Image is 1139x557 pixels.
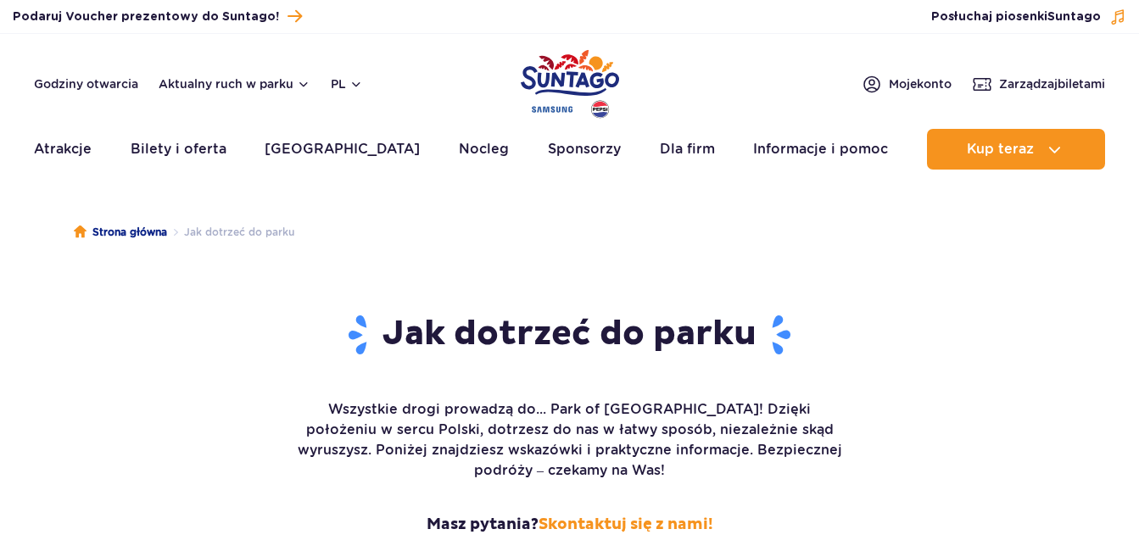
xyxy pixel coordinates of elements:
[972,74,1105,94] a: Zarządzajbiletami
[931,8,1101,25] span: Posłuchaj piosenki
[1047,11,1101,23] span: Suntago
[967,142,1034,157] span: Kup teraz
[167,224,294,241] li: Jak dotrzeć do parku
[862,74,952,94] a: Mojekonto
[927,129,1105,170] button: Kup teraz
[265,129,420,170] a: [GEOGRAPHIC_DATA]
[294,399,846,481] p: Wszystkie drogi prowadzą do... Park of [GEOGRAPHIC_DATA]! Dzięki położeniu w sercu Polski, dotrze...
[548,129,621,170] a: Sponsorzy
[753,129,888,170] a: Informacje i pomoc
[13,8,279,25] span: Podaruj Voucher prezentowy do Suntago!
[331,75,363,92] button: pl
[131,129,226,170] a: Bilety i oferta
[521,42,619,120] a: Park of Poland
[34,75,138,92] a: Godziny otwarcia
[74,224,167,241] a: Strona główna
[159,77,310,91] button: Aktualny ruch w parku
[999,75,1105,92] span: Zarządzaj biletami
[459,129,509,170] a: Nocleg
[294,313,846,357] h1: Jak dotrzeć do parku
[889,75,952,92] span: Moje konto
[539,515,713,534] a: Skontaktuj się z nami!
[34,129,92,170] a: Atrakcje
[931,8,1126,25] button: Posłuchaj piosenkiSuntago
[660,129,715,170] a: Dla firm
[13,5,302,28] a: Podaruj Voucher prezentowy do Suntago!
[294,515,846,535] strong: Masz pytania?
